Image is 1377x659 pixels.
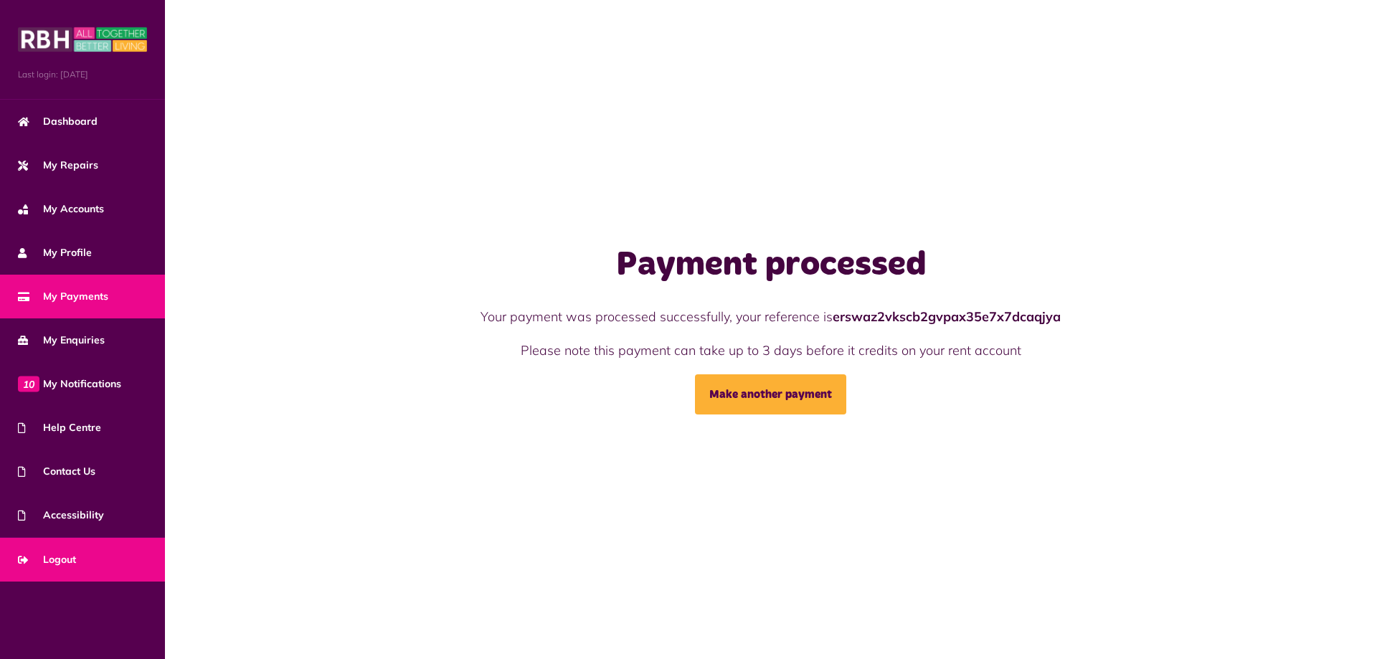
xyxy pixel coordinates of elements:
h1: Payment processed [369,245,1173,286]
span: Last login: [DATE] [18,68,147,81]
span: My Notifications [18,376,121,392]
span: My Accounts [18,202,104,217]
span: Logout [18,552,76,567]
a: Make another payment [695,374,846,414]
span: My Enquiries [18,333,105,348]
span: My Payments [18,289,108,304]
span: Help Centre [18,420,101,435]
span: My Profile [18,245,92,260]
span: Contact Us [18,464,95,479]
span: My Repairs [18,158,98,173]
span: 10 [18,376,39,392]
img: MyRBH [18,25,147,54]
span: Dashboard [18,114,98,129]
p: Please note this payment can take up to 3 days before it credits on your rent account [369,341,1173,360]
strong: erswaz2vkscb2gvpax35e7x7dcaqjya [833,308,1061,325]
span: Accessibility [18,508,104,523]
p: Your payment was processed successfully, your reference is [369,307,1173,326]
